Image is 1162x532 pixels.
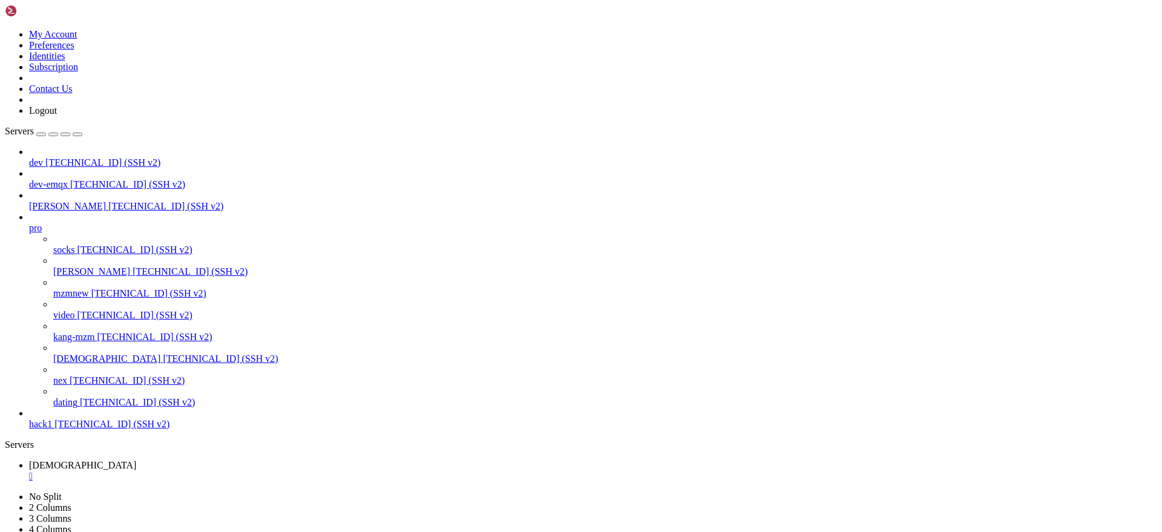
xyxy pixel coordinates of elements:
li: socks [TECHNICAL_ID] (SSH v2) [53,234,1157,255]
span: ➜ [5,146,10,156]
a: dev [TECHNICAL_ID] (SSH v2) [29,157,1157,168]
x-row: Welcome to Alibaba Cloud Elastic Compute Service ! [5,15,1004,25]
span: [TECHNICAL_ID] (SSH v2) [133,266,248,277]
a: Identities [29,51,65,61]
a: Preferences [29,40,74,50]
li: dating [TECHNICAL_ID] (SSH v2) [53,386,1157,408]
span: kang-mzm [53,332,94,342]
a: No Split [29,491,62,502]
span: [TECHNICAL_ID] (SSH v2) [80,397,195,407]
x-row: python3 --version [5,126,1004,136]
span: [TECHNICAL_ID] (SSH v2) [70,179,185,189]
span: [TECHNICAL_ID] (SSH v2) [97,332,212,342]
li: pro [29,212,1157,408]
a: socks [TECHNICAL_ID] (SSH v2) [53,245,1157,255]
span: [TECHNICAL_ID] (SSH v2) [45,157,160,168]
a: dev-emqx [TECHNICAL_ID] (SSH v2) [29,179,1157,190]
span: [TECHNICAL_ID] (SSH v2) [163,353,278,364]
x-row: There were 7661 failed login attempts since the last successful login. [5,65,1004,76]
a:  [29,471,1157,482]
span: ➜ [5,126,10,136]
li: mzmnew [TECHNICAL_ID] (SSH v2) [53,277,1157,299]
a: kang-mzm [TECHNICAL_ID] (SSH v2) [53,332,1157,343]
img: Shellngn [5,5,74,17]
span: [PERSON_NAME] [29,201,106,211]
span: [TECHNICAL_ID] (SSH v2) [77,310,192,320]
span: ~ [10,146,15,156]
span: ➜ [5,105,10,115]
x-row: zsh: command not found: python [5,116,1004,126]
span: [DEMOGRAPHIC_DATA] [53,353,160,364]
span: [TECHNICAL_ID] (SSH v2) [54,419,169,429]
a: video [TECHNICAL_ID] (SSH v2) [53,310,1157,321]
span: Servers [5,126,34,136]
li: video [TECHNICAL_ID] (SSH v2) [53,299,1157,321]
span: pro [29,223,42,233]
span: [TECHNICAL_ID] (SSH v2) [91,288,206,298]
a: [PERSON_NAME] [TECHNICAL_ID] (SSH v2) [29,201,1157,212]
x-row: python [5,105,1004,116]
a: mzmnew [TECHNICAL_ID] (SSH v2) [53,288,1157,299]
a: Logout [29,105,57,116]
li: [PERSON_NAME] [TECHNICAL_ID] (SSH v2) [53,255,1157,277]
span: [TECHNICAL_ID] (SSH v2) [108,201,223,211]
span: mzmnew [53,288,89,298]
span: video [53,310,75,320]
span: dev [29,157,43,168]
a: Servers [5,126,82,136]
div: (5, 14) [30,146,35,156]
li: dev-emqx [TECHNICAL_ID] (SSH v2) [29,168,1157,190]
span: ~ [10,126,15,136]
a: 3 Columns [29,513,71,524]
a: nex [TECHNICAL_ID] (SSH v2) [53,375,1157,386]
a: pro [29,223,1157,234]
a: [DEMOGRAPHIC_DATA] [TECHNICAL_ID] (SSH v2) [53,353,1157,364]
li: [DEMOGRAPHIC_DATA] [TECHNICAL_ID] (SSH v2) [53,343,1157,364]
a: Contact Us [29,84,73,94]
span: hack1 [29,419,52,429]
x-row: [root@iZt4n09etki8hx488ma60kZ ~]# zsh [5,85,1004,96]
a: [PERSON_NAME] [TECHNICAL_ID] (SSH v2) [53,266,1157,277]
li: nex [TECHNICAL_ID] (SSH v2) [53,364,1157,386]
x-row: Last failed login: [DATE] from [TECHNICAL_ID] on ssh:notty [5,55,1004,65]
li: dev [TECHNICAL_ID] (SSH v2) [29,146,1157,168]
span: ➜ [5,96,10,105]
li: kang-mzm [TECHNICAL_ID] (SSH v2) [53,321,1157,343]
a: dating [TECHNICAL_ID] (SSH v2) [53,397,1157,408]
a: hack1 [TECHNICAL_ID] (SSH v2) [29,419,1157,430]
a: My Account [29,29,77,39]
span: [TECHNICAL_ID] (SSH v2) [70,375,185,386]
x-row: Python 3.6.8 [5,136,1004,146]
span: [PERSON_NAME] [53,266,130,277]
span: [TECHNICAL_ID] (SSH v2) [77,245,192,255]
div: Servers [5,439,1157,450]
span: ~ [10,105,15,115]
li: hack1 [TECHNICAL_ID] (SSH v2) [29,408,1157,430]
a: Subscription [29,62,78,72]
span: socks [53,245,75,255]
a: 2 Columns [29,502,71,513]
span: ~ [10,96,15,105]
x-row: Activate the web console with: systemctl enable --now cockpit.socket [5,35,1004,45]
span: dating [53,397,77,407]
li: [PERSON_NAME] [TECHNICAL_ID] (SSH v2) [29,190,1157,212]
span: nex [53,375,67,386]
a: vedio-rss [29,460,1157,482]
x-row: Last login: [DATE] from [TECHNICAL_ID] [5,75,1004,85]
span: dev-emqx [29,179,68,189]
span: [DEMOGRAPHIC_DATA] [29,460,136,470]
